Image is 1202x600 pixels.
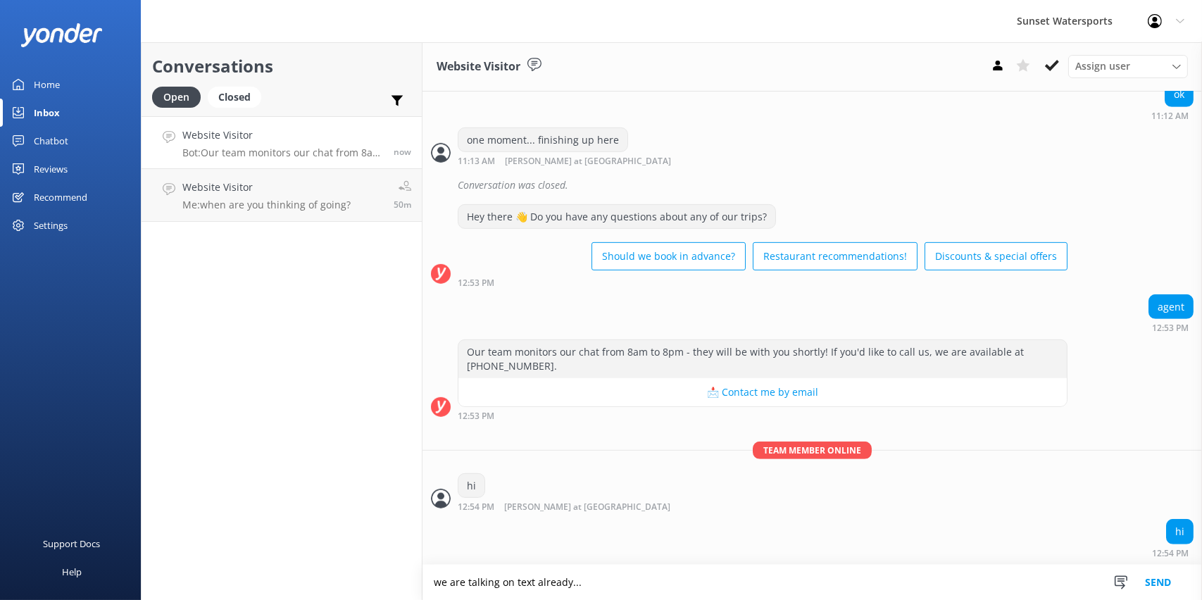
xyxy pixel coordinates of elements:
[1167,520,1193,544] div: hi
[458,340,1067,377] div: Our team monitors our chat from 8am to 8pm - they will be with you shortly! If you'd like to call...
[1151,111,1194,120] div: 10:12am 13-Aug-2025 (UTC -05:00) America/Cancun
[34,183,87,211] div: Recommend
[394,199,411,211] span: 11:04am 13-Aug-2025 (UTC -05:00) America/Cancun
[458,411,1068,420] div: 11:53am 13-Aug-2025 (UTC -05:00) America/Cancun
[1152,549,1189,558] strong: 12:54 PM
[1132,565,1184,600] button: Send
[152,89,208,104] a: Open
[753,442,872,459] span: Team member online
[182,146,383,159] p: Bot: Our team monitors our chat from 8am to 8pm - they will be with you shortly! If you'd like to...
[62,558,82,586] div: Help
[1165,82,1193,106] div: ok
[458,501,716,512] div: 11:54am 13-Aug-2025 (UTC -05:00) America/Cancun
[505,157,671,166] span: [PERSON_NAME] at [GEOGRAPHIC_DATA]
[142,116,422,169] a: Website VisitorBot:Our team monitors our chat from 8am to 8pm - they will be with you shortly! If...
[458,378,1067,406] button: 📩 Contact me by email
[1068,55,1188,77] div: Assign User
[142,169,422,222] a: Website VisitorMe:when are you thinking of going?50m
[591,242,746,270] button: Should we book in advance?
[458,279,494,287] strong: 12:53 PM
[34,70,60,99] div: Home
[44,530,101,558] div: Support Docs
[208,87,261,108] div: Closed
[182,180,351,195] h4: Website Visitor
[504,503,670,512] span: [PERSON_NAME] at [GEOGRAPHIC_DATA]
[1075,58,1130,74] span: Assign user
[21,23,102,46] img: yonder-white-logo.png
[458,128,627,152] div: one moment... finishing up here
[1149,295,1193,319] div: agent
[152,87,201,108] div: Open
[394,146,411,158] span: 11:53am 13-Aug-2025 (UTC -05:00) America/Cancun
[458,157,495,166] strong: 11:13 AM
[182,127,383,143] h4: Website Visitor
[925,242,1068,270] button: Discounts & special offers
[437,58,520,76] h3: Website Visitor
[458,277,1068,287] div: 11:53am 13-Aug-2025 (UTC -05:00) America/Cancun
[458,156,717,166] div: 10:13am 13-Aug-2025 (UTC -05:00) America/Cancun
[431,173,1194,197] div: 2025-08-13T15:25:35.488
[458,412,494,420] strong: 12:53 PM
[1148,323,1194,332] div: 11:53am 13-Aug-2025 (UTC -05:00) America/Cancun
[458,173,1194,197] div: Conversation was closed.
[1151,112,1189,120] strong: 11:12 AM
[182,199,351,211] p: Me: when are you thinking of going?
[34,99,60,127] div: Inbox
[208,89,268,104] a: Closed
[422,565,1202,600] textarea: we are talking on text already...
[753,242,918,270] button: Restaurant recommendations!
[34,155,68,183] div: Reviews
[34,211,68,239] div: Settings
[1152,548,1194,558] div: 11:54am 13-Aug-2025 (UTC -05:00) America/Cancun
[152,53,411,80] h2: Conversations
[458,474,484,498] div: hi
[1152,324,1189,332] strong: 12:53 PM
[458,205,775,229] div: Hey there 👋 Do you have any questions about any of our trips?
[34,127,68,155] div: Chatbot
[458,503,494,512] strong: 12:54 PM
